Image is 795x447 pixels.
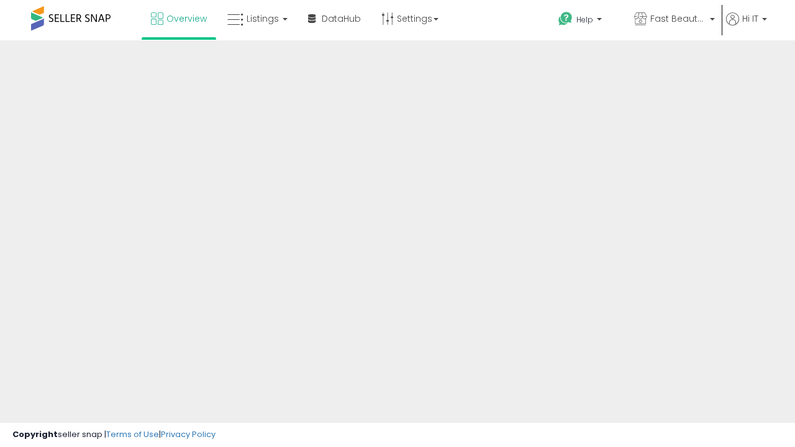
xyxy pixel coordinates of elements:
[650,12,706,25] span: Fast Beauty ([GEOGRAPHIC_DATA])
[247,12,279,25] span: Listings
[558,11,573,27] i: Get Help
[742,12,758,25] span: Hi IT
[166,12,207,25] span: Overview
[12,429,216,441] div: seller snap | |
[548,2,623,40] a: Help
[322,12,361,25] span: DataHub
[576,14,593,25] span: Help
[106,428,159,440] a: Terms of Use
[161,428,216,440] a: Privacy Policy
[12,428,58,440] strong: Copyright
[726,12,767,40] a: Hi IT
